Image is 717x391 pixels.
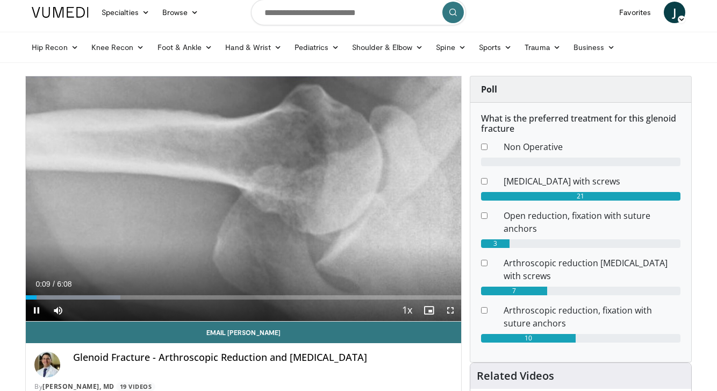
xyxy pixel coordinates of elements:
[73,352,453,364] h4: Glenoid Fracture - Arthroscopic Reduction and [MEDICAL_DATA]
[34,352,60,378] img: Avatar
[42,382,114,391] a: [PERSON_NAME], MD
[32,7,89,18] img: VuMedi Logo
[26,300,47,321] button: Pause
[481,239,510,248] div: 3
[53,280,55,288] span: /
[481,287,548,295] div: 7
[57,280,71,288] span: 6:08
[518,37,567,58] a: Trauma
[567,37,622,58] a: Business
[35,280,50,288] span: 0:09
[25,37,85,58] a: Hip Recon
[496,175,689,188] dd: [MEDICAL_DATA] with screws
[47,300,69,321] button: Mute
[26,322,461,343] a: Email [PERSON_NAME]
[288,37,346,58] a: Pediatrics
[26,295,461,300] div: Progress Bar
[481,113,680,134] h6: What is the preferred treatment for this glenoid fracture
[496,209,689,235] dd: Open reduction, fixation with suture anchors
[397,300,418,321] button: Playback Rate
[429,37,472,58] a: Spine
[26,76,461,322] video-js: Video Player
[496,304,689,330] dd: Arthroscopic reduction, fixation with suture anchors
[440,300,461,321] button: Fullscreen
[95,2,156,23] a: Specialties
[156,2,205,23] a: Browse
[85,37,151,58] a: Knee Recon
[418,300,440,321] button: Enable picture-in-picture mode
[472,37,519,58] a: Sports
[151,37,219,58] a: Foot & Ankle
[496,257,689,282] dd: Arthroscopic reduction [MEDICAL_DATA] with screws
[613,2,657,23] a: Favorites
[346,37,429,58] a: Shoulder & Elbow
[219,37,288,58] a: Hand & Wrist
[481,192,680,201] div: 21
[496,140,689,153] dd: Non Operative
[477,369,554,382] h4: Related Videos
[664,2,685,23] a: J
[481,334,576,343] div: 10
[481,83,497,95] strong: Poll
